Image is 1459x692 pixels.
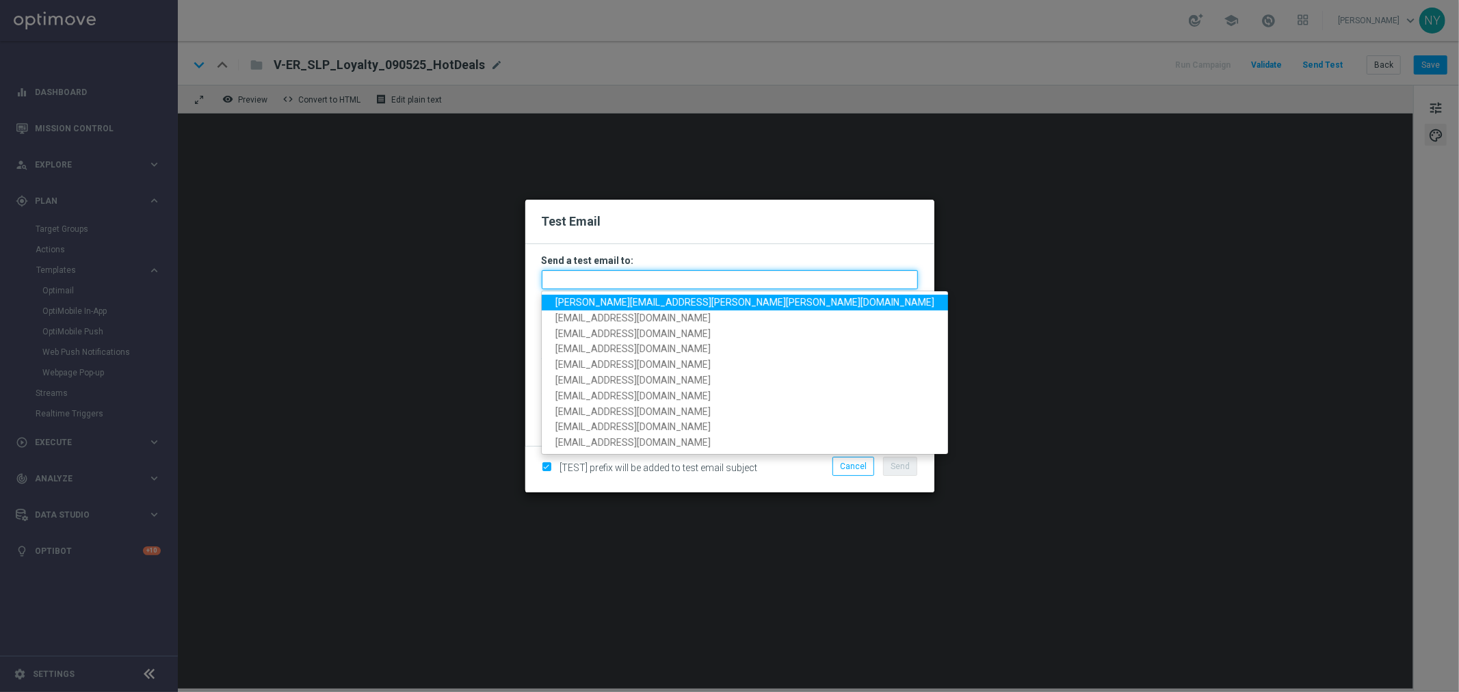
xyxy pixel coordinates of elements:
[542,435,948,451] a: [EMAIL_ADDRESS][DOMAIN_NAME]
[883,457,917,476] button: Send
[542,357,948,373] a: [EMAIL_ADDRESS][DOMAIN_NAME]
[555,359,711,370] span: [EMAIL_ADDRESS][DOMAIN_NAME]
[832,457,874,476] button: Cancel
[542,373,948,388] a: [EMAIL_ADDRESS][DOMAIN_NAME]
[542,403,948,419] a: [EMAIL_ADDRESS][DOMAIN_NAME]
[891,462,910,471] span: Send
[555,297,934,308] span: [PERSON_NAME][EMAIL_ADDRESS][PERSON_NAME][PERSON_NAME][DOMAIN_NAME]
[542,310,948,326] a: [EMAIL_ADDRESS][DOMAIN_NAME]
[542,254,918,267] h3: Send a test email to:
[542,419,948,435] a: [EMAIL_ADDRESS][DOMAIN_NAME]
[542,341,948,357] a: [EMAIL_ADDRESS][DOMAIN_NAME]
[555,421,711,432] span: [EMAIL_ADDRESS][DOMAIN_NAME]
[555,343,711,354] span: [EMAIL_ADDRESS][DOMAIN_NAME]
[555,375,711,386] span: [EMAIL_ADDRESS][DOMAIN_NAME]
[555,405,711,416] span: [EMAIL_ADDRESS][DOMAIN_NAME]
[555,390,711,401] span: [EMAIL_ADDRESS][DOMAIN_NAME]
[542,325,948,341] a: [EMAIL_ADDRESS][DOMAIN_NAME]
[555,328,711,338] span: [EMAIL_ADDRESS][DOMAIN_NAME]
[542,388,948,404] a: [EMAIL_ADDRESS][DOMAIN_NAME]
[542,295,948,310] a: [PERSON_NAME][EMAIL_ADDRESS][PERSON_NAME][PERSON_NAME][DOMAIN_NAME]
[542,213,918,230] h2: Test Email
[560,462,758,473] span: [TEST] prefix will be added to test email subject
[555,312,711,323] span: [EMAIL_ADDRESS][DOMAIN_NAME]
[555,437,711,448] span: [EMAIL_ADDRESS][DOMAIN_NAME]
